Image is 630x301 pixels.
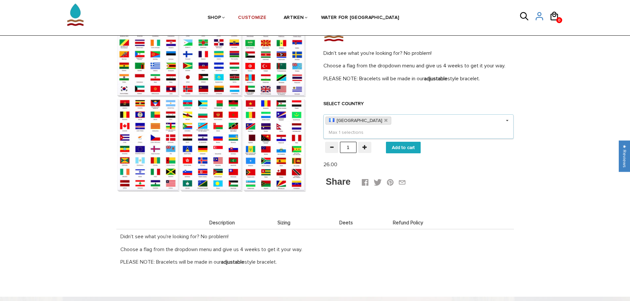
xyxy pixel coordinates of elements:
[323,161,337,168] span: 26.00
[619,140,630,172] div: Click to open Judge.me floating reviews tab
[379,220,438,226] span: Refund Policy
[321,1,399,35] a: WATER FOR [GEOGRAPHIC_DATA]
[238,1,266,35] a: CUSTOMIZE
[117,3,307,193] img: Choose Your Flag
[317,220,376,226] span: Deets
[323,34,344,43] img: Choose Your Flag
[323,62,514,70] p: Choose a flag from the dropdown menu and give us 4 weeks to get it your way.
[323,127,514,138] div: Max 1 selections
[221,259,244,265] strong: adjustable
[255,220,314,226] span: Sizing
[208,1,221,35] a: SHOP
[193,220,252,226] span: Description
[120,258,510,266] p: PLEASE NOTE: Bracelets will be made in our style bracelet.
[326,177,351,187] span: Share
[386,142,421,153] input: Add to cart
[323,50,514,57] p: Didn't see what you're looking for? No problem!
[323,100,514,107] label: SELECT COUNTRY
[284,1,304,35] a: ARTIKEN
[556,17,562,23] a: 0
[325,117,392,125] a: [GEOGRAPHIC_DATA]
[323,75,514,83] p: PLEASE NOTE: Bracelets will be made in our style bracelet.
[556,16,562,24] span: 0
[323,132,349,138] label: Quantity
[120,246,510,253] p: Choose a flag from the dropdown menu and give us 4 weeks to get it your way.
[424,75,447,82] strong: adjustable
[120,233,510,241] p: Didn't see what you're looking for? No problem!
